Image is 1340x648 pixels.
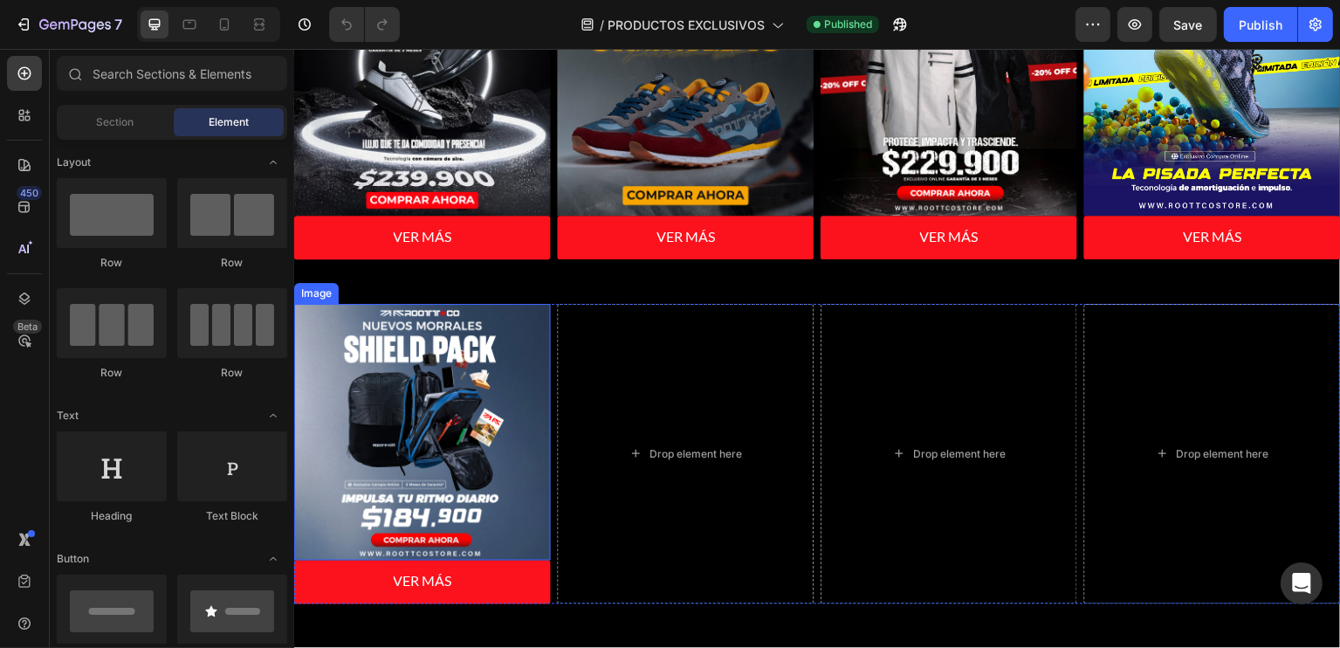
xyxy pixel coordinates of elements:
span: Save [1174,17,1203,32]
iframe: Design area [294,49,1340,648]
span: Layout [57,155,91,170]
button: 7 [7,7,130,42]
span: Toggle open [259,148,287,176]
div: Undo/Redo [329,7,400,42]
a: VER MÁS [791,168,1048,211]
span: Published [824,17,872,32]
div: Row [57,365,167,381]
span: Toggle open [259,402,287,430]
div: Row [57,255,167,271]
div: Text Block [177,508,287,524]
span: Element [209,114,249,130]
div: Publish [1239,16,1282,34]
p: VER MÁS [363,176,422,202]
div: Row [177,255,287,271]
a: VER MÁS [264,168,520,211]
input: Search Sections & Elements [57,56,287,91]
div: Beta [13,320,42,334]
button: Save [1159,7,1217,42]
p: VER MÁS [890,176,949,202]
div: 450 [17,186,42,200]
span: PRODUCTOS EXCLUSIVOS [608,16,765,34]
p: VER MÁS [627,176,685,202]
div: Heading [57,508,167,524]
div: Open Intercom Messenger [1281,562,1323,604]
span: Toggle open [259,545,287,573]
span: Section [97,114,134,130]
a: VER MÁS [527,168,784,211]
span: Text [57,408,79,424]
button: Publish [1224,7,1297,42]
p: 7 [114,14,122,35]
span: / [600,16,604,34]
div: Drop element here [883,399,976,413]
p: VER MÁS [100,521,158,547]
div: Drop element here [356,399,449,413]
span: Button [57,551,89,567]
div: Row [177,365,287,381]
div: Image [3,238,41,253]
div: Drop element here [620,399,712,413]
